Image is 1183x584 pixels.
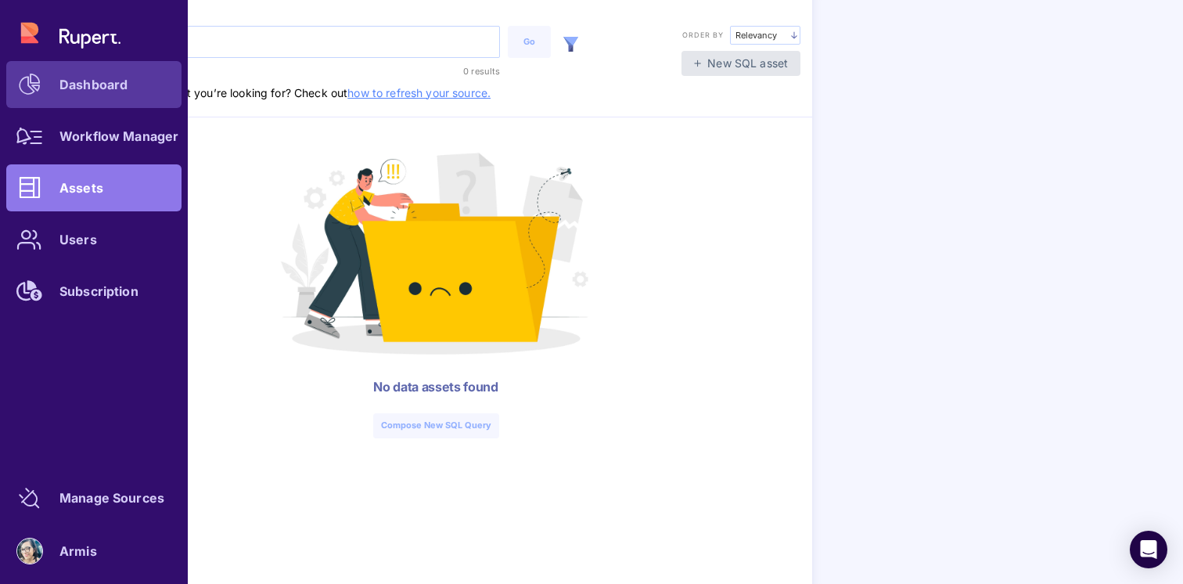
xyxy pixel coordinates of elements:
[6,474,182,521] a: Manage Sources
[59,132,178,141] div: Workflow Manager
[59,287,138,296] div: Subscription
[508,26,551,58] button: Go
[73,27,499,57] input: Search data assets
[6,268,182,315] a: Subscription
[516,35,543,49] div: Go
[6,113,182,160] a: Workflow Manager
[682,30,724,41] label: Order by
[6,61,182,108] a: Dashboard
[347,86,491,99] a: how to refresh your source.
[1130,531,1167,568] div: Open Intercom Messenger
[373,413,499,438] button: Compose new SQL query
[59,80,128,89] div: Dashboard
[707,56,788,71] span: New SQL asset
[59,493,164,503] div: Manage Sources
[791,31,797,39] img: arrow
[72,63,491,99] span: ℹ️ Can’t find the asset you’re looking for? Check out
[17,539,42,564] img: account-photo
[381,419,491,432] div: Compose new SQL query
[59,376,812,398] p: No data assets found
[59,235,97,244] div: Users
[59,546,97,556] div: Armis
[6,216,182,263] a: Users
